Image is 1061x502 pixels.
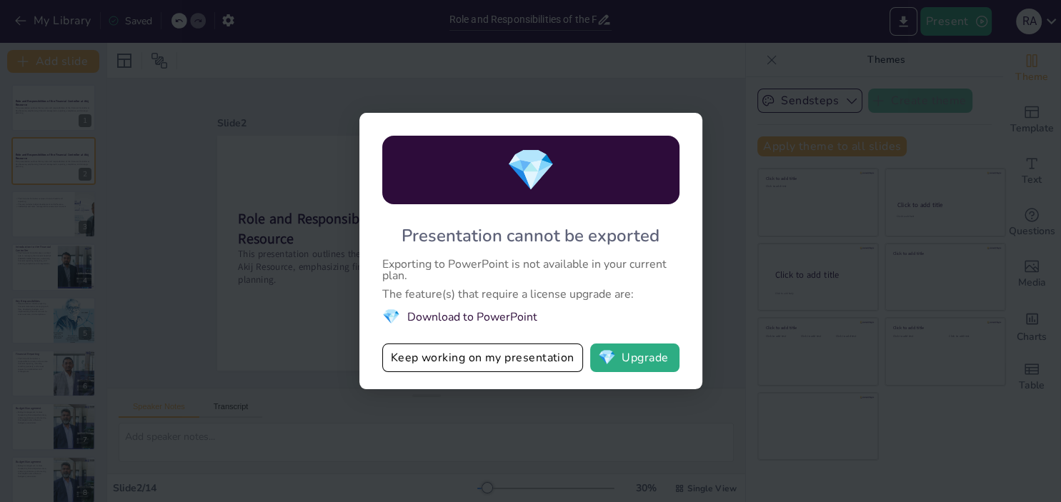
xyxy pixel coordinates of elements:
span: diamond [506,143,556,198]
div: Presentation cannot be exported [402,224,659,247]
span: diamond [598,351,616,365]
div: Exporting to PowerPoint is not available in your current plan. [382,258,679,281]
button: Keep working on my presentation [382,343,583,372]
li: Download to PowerPoint [382,307,679,326]
button: diamondUpgrade [590,343,679,372]
span: diamond [382,307,400,326]
div: The feature(s) that require a license upgrade are: [382,288,679,300]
